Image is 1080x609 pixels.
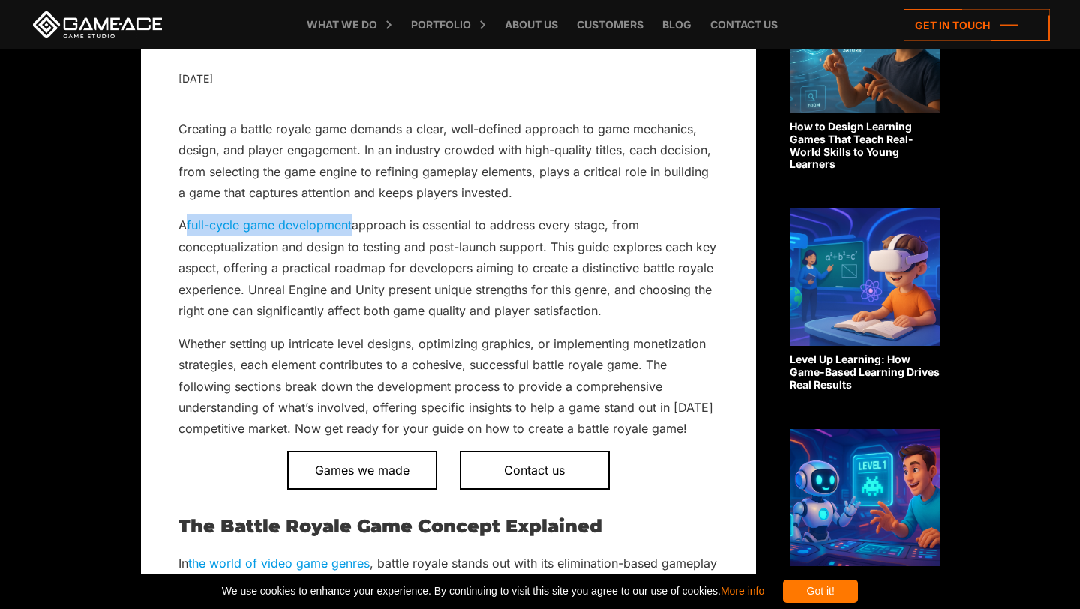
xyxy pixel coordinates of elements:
a: the world of video game genres [188,556,370,571]
img: Related [790,429,940,566]
img: Related [790,208,940,346]
h2: The Battle Royale Game Concept Explained [178,517,718,536]
p: Creating a battle royale game demands a clear, well-defined approach to game mechanics, design, a... [178,118,718,204]
div: [DATE] [178,70,718,88]
a: Get in touch [904,9,1050,41]
p: A approach is essential to address every stage, from conceptualization and design to testing and ... [178,214,718,321]
a: full-cycle game development [187,217,352,232]
a: Level Up Learning: How Game-Based Learning Drives Real Results [790,208,940,391]
a: More info [721,585,764,597]
p: Whether setting up intricate level designs, optimizing graphics, or implementing monetization str... [178,333,718,439]
a: Games we made [287,451,437,490]
a: Contact us [460,451,610,490]
span: We use cookies to enhance your experience. By continuing to visit this site you agree to our use ... [222,580,764,603]
div: Got it! [783,580,858,603]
